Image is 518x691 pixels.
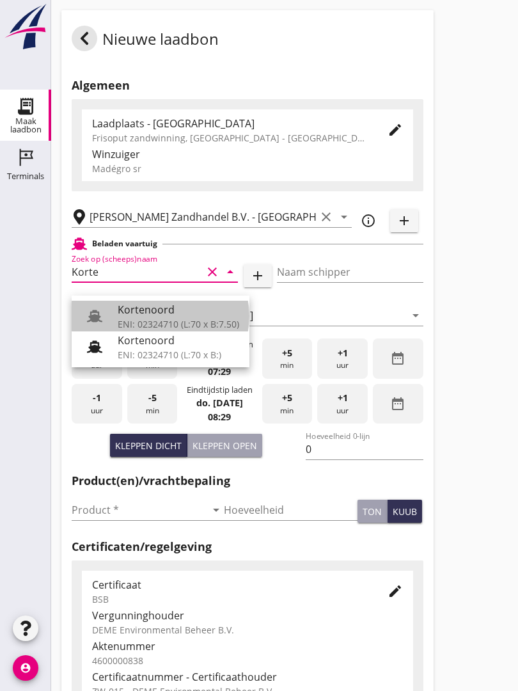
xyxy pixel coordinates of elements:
span: -1 [93,391,101,405]
div: Madégro sr [92,162,403,175]
i: edit [388,122,403,138]
div: BSB [92,592,367,606]
span: +5 [282,391,292,405]
input: Zoek op (scheeps)naam [72,262,202,282]
div: Terminals [7,172,44,180]
div: kuub [393,505,417,518]
i: arrow_drop_down [336,209,352,225]
span: +1 [338,391,348,405]
strong: 07:29 [208,365,231,377]
div: Certificaatnummer - Certificaathouder [92,669,403,685]
i: add [396,213,412,228]
div: Kortenoord [118,302,239,317]
strong: 08:29 [208,411,231,423]
div: Winzuiger [92,147,403,162]
div: Kleppen dicht [115,439,182,452]
div: Kortenoord [118,333,239,348]
div: Certificaat [92,577,367,592]
h2: Algemeen [72,77,423,94]
h2: Product(en)/vrachtbepaling [72,472,423,489]
div: Laadplaats - [GEOGRAPHIC_DATA] [92,116,367,131]
div: uur [72,384,122,424]
div: min [127,384,178,424]
span: +5 [282,346,292,360]
div: DEME Environmental Beheer B.V. [92,623,403,637]
button: Kleppen open [187,434,262,457]
i: account_circle [13,655,38,681]
div: uur [317,338,368,379]
div: ton [363,505,382,518]
input: Hoeveelheid 0-lijn [306,439,423,459]
input: Naam schipper [277,262,423,282]
div: Eindtijdstip laden [187,384,253,396]
div: 4600000838 [92,654,403,667]
img: logo-small.a267ee39.svg [3,3,49,51]
strong: do. [DATE] [196,397,243,409]
div: ENI: 02324710 (L:70 x B:7.50) [118,317,239,331]
i: date_range [390,351,405,366]
h2: Certificaten/regelgeving [72,538,423,555]
button: ton [357,500,388,523]
div: Frisoput zandwinning, [GEOGRAPHIC_DATA] - [GEOGRAPHIC_DATA]. [92,131,367,145]
div: Aktenummer [92,639,403,654]
span: +1 [338,346,348,360]
i: add [250,268,265,283]
i: clear [205,264,220,280]
i: date_range [390,396,405,411]
h2: Beladen vaartuig [92,238,157,250]
i: info_outline [361,213,376,228]
i: edit [388,584,403,599]
button: Kleppen dicht [110,434,187,457]
div: min [262,384,313,424]
i: arrow_drop_down [223,264,238,280]
div: uur [317,384,368,424]
input: Hoeveelheid [224,500,358,520]
i: arrow_drop_down [208,502,224,518]
div: Kleppen open [192,439,257,452]
i: arrow_drop_down [408,308,423,323]
input: Product * [72,500,206,520]
input: Losplaats [90,207,316,227]
div: Nieuwe laadbon [72,26,219,56]
span: -5 [148,391,157,405]
button: kuub [388,500,422,523]
div: ENI: 02324710 (L:70 x B:) [118,348,239,361]
i: clear [318,209,334,225]
div: min [262,338,313,379]
div: Vergunninghouder [92,608,403,623]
